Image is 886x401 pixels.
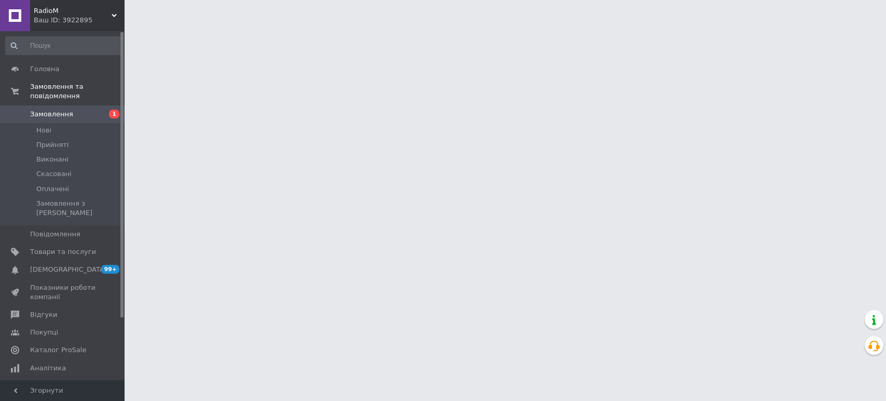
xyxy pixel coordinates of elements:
span: Покупці [30,328,58,337]
span: Каталог ProSale [30,345,86,355]
input: Пошук [5,36,122,55]
span: RadioM [34,6,112,16]
span: Виконані [36,155,69,164]
span: Повідомлення [30,230,80,239]
span: Оплачені [36,184,69,194]
span: 99+ [101,265,119,274]
span: Замовлення з [PERSON_NAME] [36,199,121,218]
span: Головна [30,64,59,74]
span: [DEMOGRAPHIC_DATA] [30,265,107,274]
span: Замовлення [30,110,73,119]
span: Товари та послуги [30,247,96,257]
span: Аналітика [30,364,66,373]
span: Показники роботи компанії [30,283,96,302]
span: Скасовані [36,169,72,179]
div: Ваш ID: 3922895 [34,16,125,25]
span: 1 [109,110,119,118]
span: Нові [36,126,51,135]
span: Відгуки [30,310,57,319]
span: Прийняті [36,140,69,150]
span: Замовлення та повідомлення [30,82,125,101]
